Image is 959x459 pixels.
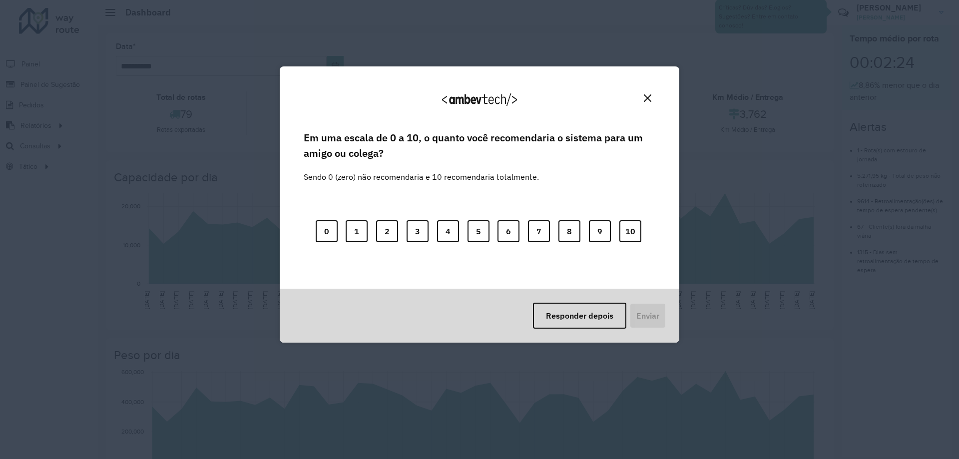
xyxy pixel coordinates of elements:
[316,220,338,242] button: 0
[528,220,550,242] button: 7
[376,220,398,242] button: 2
[640,90,655,106] button: Close
[589,220,611,242] button: 9
[304,130,655,161] label: Em uma escala de 0 a 10, o quanto você recomendaria o sistema para um amigo ou colega?
[304,159,539,183] label: Sendo 0 (zero) não recomendaria e 10 recomendaria totalmente.
[558,220,580,242] button: 8
[437,220,459,242] button: 4
[468,220,489,242] button: 5
[442,93,517,106] img: Logo Ambevtech
[497,220,519,242] button: 6
[619,220,641,242] button: 10
[644,94,651,102] img: Close
[533,303,626,329] button: Responder depois
[407,220,429,242] button: 3
[346,220,368,242] button: 1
